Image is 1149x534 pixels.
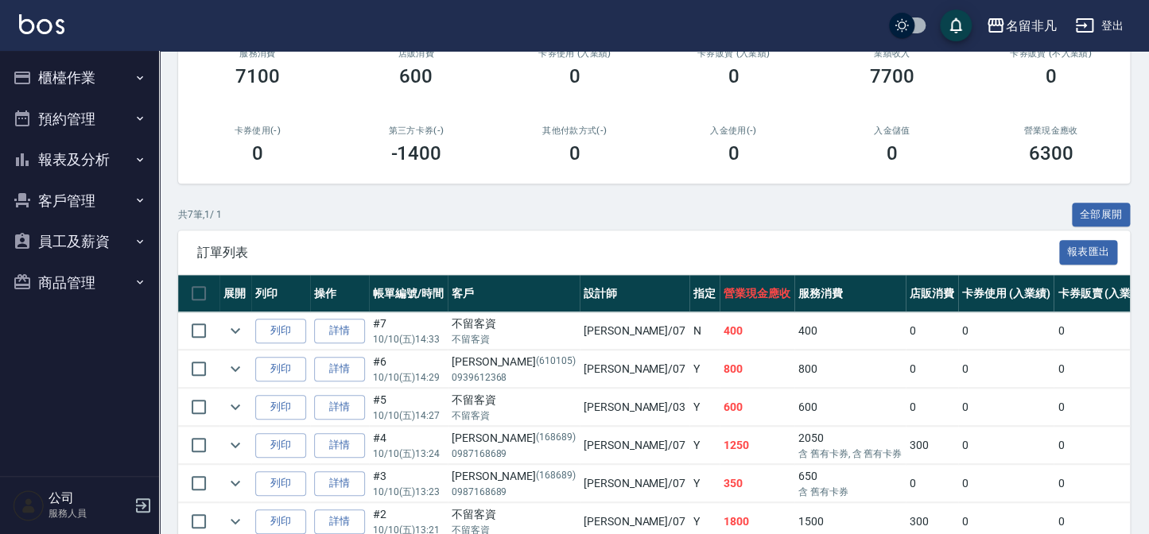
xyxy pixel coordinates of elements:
[720,465,794,502] td: 350
[6,139,153,180] button: 報表及分析
[452,447,576,461] p: 0987168689
[369,389,448,426] td: #5
[728,65,739,87] h3: 0
[720,389,794,426] td: 600
[569,142,580,164] h3: 0
[219,275,251,312] th: 展開
[390,142,441,164] h3: -1400
[1059,240,1118,265] button: 報表匯出
[958,350,1054,388] td: 0
[580,350,689,388] td: [PERSON_NAME] /07
[356,48,477,59] h2: 店販消費
[720,312,794,350] td: 400
[452,506,576,523] div: 不留客資
[369,312,448,350] td: #7
[1028,142,1073,164] h3: 6300
[373,447,444,461] p: 10/10 (五) 13:24
[452,408,576,423] p: 不留客資
[452,332,576,346] p: 不留客資
[958,275,1054,312] th: 卡券使用 (入業績)
[1045,65,1056,87] h3: 0
[832,126,953,136] h2: 入金儲值
[252,142,263,164] h3: 0
[870,65,914,87] h3: 7700
[536,430,576,447] p: (168689)
[980,10,1062,42] button: 名留非凡
[514,126,635,136] h2: 其他付款方式(-)
[255,471,306,496] button: 列印
[310,275,369,312] th: 操作
[794,312,906,350] td: 400
[6,57,153,99] button: 櫃檯作業
[580,312,689,350] td: [PERSON_NAME] /07
[689,465,720,502] td: Y
[314,471,365,496] a: 詳情
[452,370,576,385] p: 0939612368
[832,48,953,59] h2: 業績收入
[906,427,958,464] td: 300
[798,485,902,499] p: 含 舊有卡券
[19,14,64,34] img: Logo
[255,433,306,458] button: 列印
[991,48,1112,59] h2: 卡券販賣 (不入業績)
[1059,244,1118,259] a: 報表匯出
[958,312,1054,350] td: 0
[991,126,1112,136] h2: 營業現金應收
[794,427,906,464] td: 2050
[536,468,576,485] p: (168689)
[580,389,689,426] td: [PERSON_NAME] /03
[13,489,45,521] img: Person
[1072,203,1131,227] button: 全部展開
[689,389,720,426] td: Y
[373,370,444,385] p: 10/10 (五) 14:29
[223,433,247,457] button: expand row
[452,468,576,485] div: [PERSON_NAME]
[452,354,576,370] div: [PERSON_NAME]
[369,465,448,502] td: #3
[1069,11,1130,41] button: 登出
[255,509,306,534] button: 列印
[399,65,433,87] h3: 600
[887,142,898,164] h3: 0
[448,275,580,312] th: 客戶
[958,389,1054,426] td: 0
[580,275,689,312] th: 設計師
[235,65,280,87] h3: 7100
[197,48,318,59] h3: 服務消費
[373,408,444,423] p: 10/10 (五) 14:27
[223,357,247,381] button: expand row
[580,465,689,502] td: [PERSON_NAME] /07
[49,490,130,506] h5: 公司
[373,485,444,499] p: 10/10 (五) 13:23
[906,312,958,350] td: 0
[223,509,247,533] button: expand row
[223,395,247,419] button: expand row
[728,142,739,164] h3: 0
[673,48,794,59] h2: 卡券販賣 (入業績)
[6,180,153,222] button: 客戶管理
[536,354,576,370] p: (610105)
[314,319,365,343] a: 詳情
[255,395,306,420] button: 列印
[6,99,153,140] button: 預約管理
[6,262,153,304] button: 商品管理
[794,389,906,426] td: 600
[452,315,576,332] div: 不留客資
[251,275,310,312] th: 列印
[720,350,794,388] td: 800
[720,275,794,312] th: 營業現金應收
[794,275,906,312] th: 服務消費
[906,465,958,502] td: 0
[1005,16,1056,36] div: 名留非凡
[178,207,222,222] p: 共 7 筆, 1 / 1
[794,465,906,502] td: 650
[373,332,444,346] p: 10/10 (五) 14:33
[798,447,902,461] p: 含 舊有卡券, 含 舊有卡券
[720,427,794,464] td: 1250
[49,506,130,520] p: 服務人員
[6,221,153,262] button: 員工及薪資
[958,465,1054,502] td: 0
[314,357,365,381] a: 詳情
[580,427,689,464] td: [PERSON_NAME] /07
[689,312,720,350] td: N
